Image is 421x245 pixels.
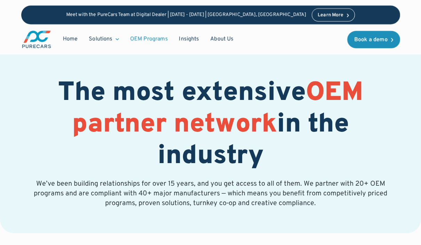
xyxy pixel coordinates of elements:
div: Book a demo [354,37,388,43]
a: About Us [205,33,239,46]
a: Insights [174,33,205,46]
div: Solutions [84,33,125,46]
a: Book a demo [347,31,400,48]
h1: The most extensive in the industry [21,78,400,173]
span: OEM partner network [72,77,363,142]
a: Home [57,33,84,46]
a: OEM Programs [125,33,174,46]
p: Meet with the PureCars Team at Digital Dealer | [DATE] - [DATE] | [GEOGRAPHIC_DATA], [GEOGRAPHIC_... [66,12,306,18]
a: main [21,30,52,49]
div: Learn More [318,13,343,18]
a: Learn More [312,8,355,22]
p: We’ve been building relationships for over 15 years, and you get access to all of them. We partne... [32,179,389,208]
div: Solutions [89,35,113,43]
img: purecars logo [21,30,52,49]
